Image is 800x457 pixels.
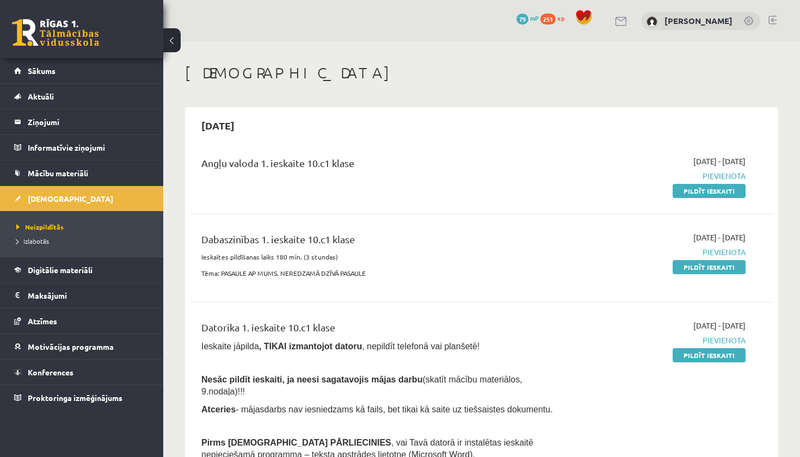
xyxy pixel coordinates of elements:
span: [DEMOGRAPHIC_DATA] [28,194,113,203]
span: Motivācijas programma [28,342,114,351]
a: Aktuāli [14,84,150,109]
a: Pildīt ieskaiti [673,348,746,362]
a: Pildīt ieskaiti [673,260,746,274]
span: Pirms [DEMOGRAPHIC_DATA] PĀRLIECINIES [201,438,391,447]
a: Proktoringa izmēģinājums [14,385,150,410]
a: Mācību materiāli [14,160,150,186]
span: Nesāc pildīt ieskaiti, ja neesi sagatavojis mājas darbu [201,375,422,384]
span: Mācību materiāli [28,168,88,178]
img: Emīls Brakše [647,16,657,27]
span: [DATE] - [DATE] [693,156,746,167]
a: Digitālie materiāli [14,257,150,282]
span: Digitālie materiāli [28,265,93,275]
span: mP [530,14,539,22]
a: Konferences [14,360,150,385]
span: 79 [516,14,528,24]
span: Ieskaite jāpilda , nepildīt telefonā vai planšetē! [201,342,479,351]
a: Atzīmes [14,308,150,334]
span: Pievienota [575,170,746,182]
span: Atzīmes [28,316,57,326]
span: 251 [540,14,556,24]
a: Motivācijas programma [14,334,150,359]
span: Pievienota [575,246,746,258]
span: [DATE] - [DATE] [693,232,746,243]
a: Izlabotās [16,236,152,246]
span: xp [557,14,564,22]
div: Datorika 1. ieskaite 10.c1 klase [201,320,559,340]
span: Aktuāli [28,91,54,101]
a: Maksājumi [14,283,150,308]
a: [PERSON_NAME] [664,15,733,26]
span: Pievienota [575,335,746,346]
a: Ziņojumi [14,109,150,134]
legend: Maksājumi [28,283,150,308]
span: Sākums [28,66,56,76]
b: , TIKAI izmantojot datoru [259,342,362,351]
span: Neizpildītās [16,223,64,231]
span: [DATE] - [DATE] [693,320,746,331]
legend: Ziņojumi [28,109,150,134]
p: Ieskaites pildīšanas laiks 180 min. (3 stundas) [201,252,559,262]
span: Proktoringa izmēģinājums [28,393,122,403]
h1: [DEMOGRAPHIC_DATA] [185,64,778,82]
b: Atceries [201,405,236,414]
a: Neizpildītās [16,222,152,232]
legend: Informatīvie ziņojumi [28,135,150,160]
p: Tēma: PASAULE AP MUMS. NEREDZAMĀ DZĪVĀ PASAULE [201,268,559,278]
a: 251 xp [540,14,570,22]
div: Angļu valoda 1. ieskaite 10.c1 klase [201,156,559,176]
a: Pildīt ieskaiti [673,184,746,198]
span: - mājasdarbs nav iesniedzams kā fails, bet tikai kā saite uz tiešsaistes dokumentu. [201,405,553,414]
a: [DEMOGRAPHIC_DATA] [14,186,150,211]
span: (skatīt mācību materiālos, 9.nodaļa)!!! [201,375,522,396]
a: Sākums [14,58,150,83]
span: Izlabotās [16,237,49,245]
div: Dabaszinības 1. ieskaite 10.c1 klase [201,232,559,252]
h2: [DATE] [190,113,245,138]
a: Informatīvie ziņojumi [14,135,150,160]
span: Konferences [28,367,73,377]
a: 79 mP [516,14,539,22]
a: Rīgas 1. Tālmācības vidusskola [12,19,99,46]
